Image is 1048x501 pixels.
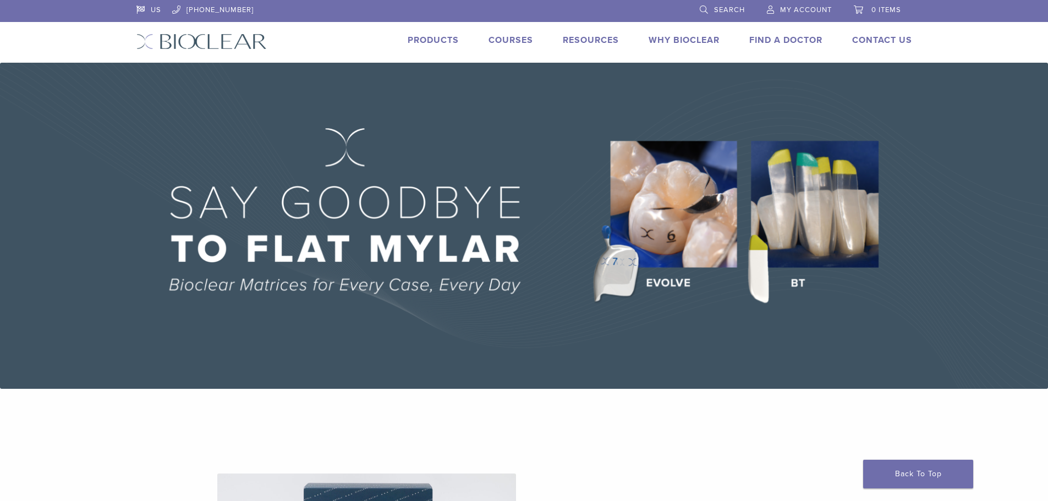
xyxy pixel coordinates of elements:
[136,34,267,49] img: Bioclear
[489,35,533,46] a: Courses
[852,35,912,46] a: Contact Us
[408,35,459,46] a: Products
[871,5,901,14] span: 0 items
[780,5,832,14] span: My Account
[563,35,619,46] a: Resources
[863,460,973,488] a: Back To Top
[649,35,720,46] a: Why Bioclear
[749,35,822,46] a: Find A Doctor
[714,5,745,14] span: Search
